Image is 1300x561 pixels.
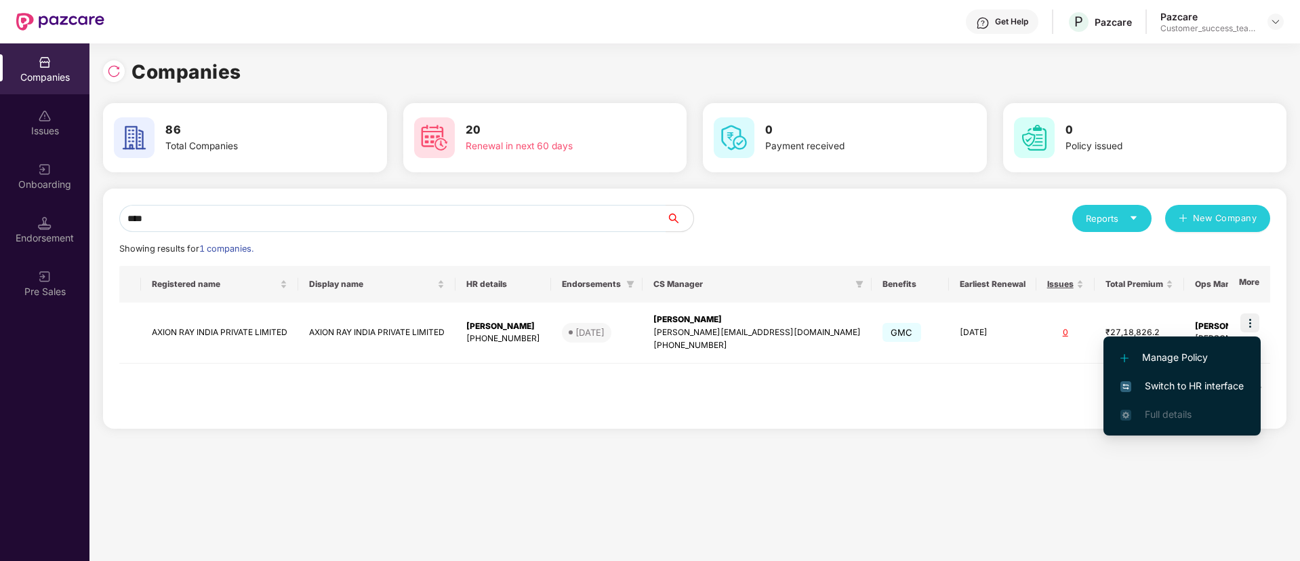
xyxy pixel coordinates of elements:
div: [PHONE_NUMBER] [466,332,540,345]
span: plus [1179,214,1187,225]
span: GMC [882,323,921,342]
div: Renewal in next 60 days [466,139,636,154]
img: svg+xml;base64,PHN2ZyB4bWxucz0iaHR0cDovL3d3dy53My5vcmcvMjAwMC9zdmciIHdpZHRoPSI2MCIgaGVpZ2h0PSI2MC... [714,117,754,158]
span: caret-down [1129,214,1138,223]
div: Total Companies [165,139,336,154]
div: [PERSON_NAME] [653,313,861,326]
td: [DATE] [949,303,1036,364]
th: More [1228,266,1270,303]
th: Registered name [141,266,298,303]
img: svg+xml;base64,PHN2ZyBpZD0iSXNzdWVzX2Rpc2FibGVkIiB4bWxucz0iaHR0cDovL3d3dy53My5vcmcvMjAwMC9zdmciIH... [38,109,52,123]
img: svg+xml;base64,PHN2ZyB4bWxucz0iaHR0cDovL3d3dy53My5vcmcvMjAwMC9zdmciIHdpZHRoPSI2MCIgaGVpZ2h0PSI2MC... [1014,117,1055,158]
th: Benefits [872,266,949,303]
span: Full details [1145,408,1192,420]
th: Display name [298,266,455,303]
span: Endorsements [562,279,621,290]
th: HR details [455,266,551,303]
img: svg+xml;base64,PHN2ZyBpZD0iQ29tcGFuaWVzIiB4bWxucz0iaHR0cDovL3d3dy53My5vcmcvMjAwMC9zdmciIHdpZHRoPS... [38,56,52,69]
div: Customer_success_team_lead [1160,23,1255,34]
span: Registered name [152,279,277,290]
div: Policy issued [1065,139,1236,154]
h3: 86 [165,121,336,139]
span: filter [853,276,866,292]
span: Issues [1047,279,1074,290]
span: Showing results for [119,244,253,254]
span: CS Manager [653,279,850,290]
span: filter [624,276,637,292]
div: [DATE] [575,326,605,339]
h3: 0 [765,121,936,139]
span: Manage Policy [1120,350,1244,365]
h3: 0 [1065,121,1236,139]
td: AXION RAY INDIA PRIVATE LIMITED [141,303,298,364]
button: search [666,205,694,232]
h3: 20 [466,121,636,139]
td: AXION RAY INDIA PRIVATE LIMITED [298,303,455,364]
img: svg+xml;base64,PHN2ZyB4bWxucz0iaHR0cDovL3d3dy53My5vcmcvMjAwMC9zdmciIHdpZHRoPSI2MCIgaGVpZ2h0PSI2MC... [414,117,455,158]
button: plusNew Company [1165,205,1270,232]
img: svg+xml;base64,PHN2ZyB3aWR0aD0iMTQuNSIgaGVpZ2h0PSIxNC41IiB2aWV3Qm94PSIwIDAgMTYgMTYiIGZpbGw9Im5vbm... [38,216,52,230]
div: [PERSON_NAME] [466,320,540,333]
span: search [666,213,693,224]
img: icon [1240,313,1259,332]
img: svg+xml;base64,PHN2ZyB3aWR0aD0iMjAiIGhlaWdodD0iMjAiIHZpZXdCb3g9IjAgMCAyMCAyMCIgZmlsbD0ibm9uZSIgeG... [38,163,52,176]
img: svg+xml;base64,PHN2ZyBpZD0iRHJvcGRvd24tMzJ4MzIiIHhtbG5zPSJodHRwOi8vd3d3LnczLm9yZy8yMDAwL3N2ZyIgd2... [1270,16,1281,27]
span: 1 companies. [199,244,253,254]
div: Pazcare [1095,16,1132,28]
img: svg+xml;base64,PHN2ZyB4bWxucz0iaHR0cDovL3d3dy53My5vcmcvMjAwMC9zdmciIHdpZHRoPSIxNi4zNjMiIGhlaWdodD... [1120,410,1131,421]
img: svg+xml;base64,PHN2ZyB4bWxucz0iaHR0cDovL3d3dy53My5vcmcvMjAwMC9zdmciIHdpZHRoPSIxNiIgaGVpZ2h0PSIxNi... [1120,381,1131,392]
div: [PERSON_NAME][EMAIL_ADDRESS][DOMAIN_NAME] [653,326,861,339]
span: Display name [309,279,434,290]
span: Switch to HR interface [1120,379,1244,393]
img: svg+xml;base64,PHN2ZyB4bWxucz0iaHR0cDovL3d3dy53My5vcmcvMjAwMC9zdmciIHdpZHRoPSIxMi4yMDEiIGhlaWdodD... [1120,354,1129,362]
span: New Company [1193,212,1257,225]
th: Earliest Renewal [949,266,1036,303]
div: Payment received [765,139,936,154]
div: ₹27,18,826.2 [1105,326,1173,339]
th: Issues [1036,266,1095,303]
div: 0 [1047,326,1084,339]
div: Reports [1086,212,1138,225]
div: [PHONE_NUMBER] [653,339,861,352]
span: filter [626,280,634,288]
img: New Pazcare Logo [16,13,104,31]
img: svg+xml;base64,PHN2ZyB4bWxucz0iaHR0cDovL3d3dy53My5vcmcvMjAwMC9zdmciIHdpZHRoPSI2MCIgaGVpZ2h0PSI2MC... [114,117,155,158]
th: Total Premium [1095,266,1184,303]
span: filter [855,280,864,288]
img: svg+xml;base64,PHN2ZyBpZD0iUmVsb2FkLTMyeDMyIiB4bWxucz0iaHR0cDovL3d3dy53My5vcmcvMjAwMC9zdmciIHdpZH... [107,64,121,78]
img: svg+xml;base64,PHN2ZyB3aWR0aD0iMjAiIGhlaWdodD0iMjAiIHZpZXdCb3g9IjAgMCAyMCAyMCIgZmlsbD0ibm9uZSIgeG... [38,270,52,284]
div: Pazcare [1160,10,1255,23]
h1: Companies [131,57,241,87]
div: Get Help [995,16,1028,27]
img: svg+xml;base64,PHN2ZyBpZD0iSGVscC0zMngzMiIgeG1sbnM9Imh0dHA6Ly93d3cudzMub3JnLzIwMDAvc3ZnIiB3aWR0aD... [976,16,990,30]
span: P [1074,14,1083,30]
span: Total Premium [1105,279,1163,290]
